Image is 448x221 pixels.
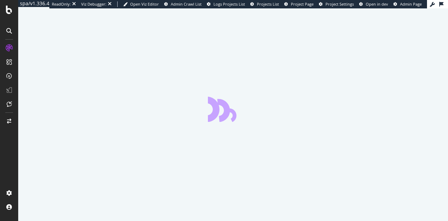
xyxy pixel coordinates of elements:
[319,1,354,7] a: Project Settings
[284,1,314,7] a: Project Page
[208,97,258,122] div: animation
[171,1,202,7] span: Admin Crawl List
[81,1,106,7] div: Viz Debugger:
[130,1,159,7] span: Open Viz Editor
[359,1,388,7] a: Open in dev
[207,1,245,7] a: Logs Projects List
[393,1,422,7] a: Admin Page
[164,1,202,7] a: Admin Crawl List
[213,1,245,7] span: Logs Projects List
[52,1,71,7] div: ReadOnly:
[400,1,422,7] span: Admin Page
[123,1,159,7] a: Open Viz Editor
[291,1,314,7] span: Project Page
[366,1,388,7] span: Open in dev
[250,1,279,7] a: Projects List
[325,1,354,7] span: Project Settings
[257,1,279,7] span: Projects List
